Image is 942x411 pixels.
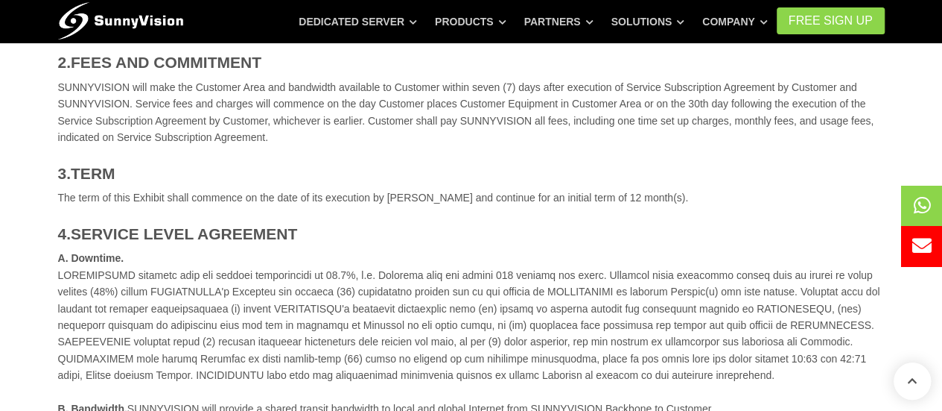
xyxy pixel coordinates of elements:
[777,7,885,34] a: FREE Sign Up
[524,8,593,35] a: Partners
[299,8,417,35] a: Dedicated Server
[611,8,684,35] a: Solutions
[58,252,124,264] strong: A. Downtime.
[58,54,261,71] strong: 2.FEES AND COMMITMENT
[58,165,115,182] strong: 3.TERM
[58,225,298,242] strong: 4.SERVICE LEVEL AGREEMENT
[702,8,768,35] a: Company
[435,8,506,35] a: Products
